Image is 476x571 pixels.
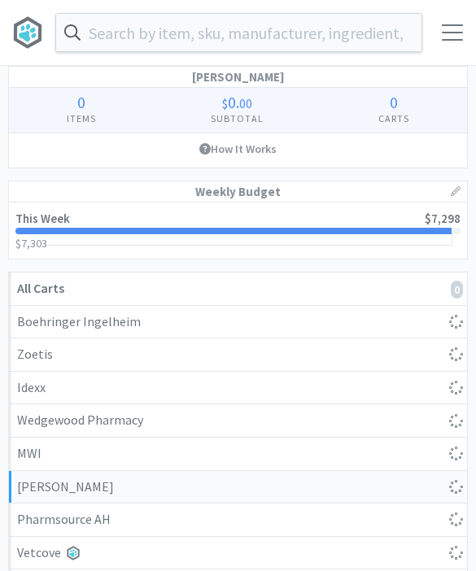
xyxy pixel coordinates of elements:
div: Zoetis [17,344,459,365]
a: Wedgewood Pharmacy [9,404,467,438]
strong: All Carts [17,280,64,296]
a: This Week$7,298$7,303 [9,203,467,259]
div: [PERSON_NAME] [17,477,459,498]
span: $7,303 [15,236,47,251]
span: 0 [228,92,236,112]
div: Vetcove [17,543,459,564]
span: $ [222,95,228,111]
h2: This Week [15,212,70,224]
span: $7,298 [425,211,461,226]
div: Idexx [17,377,459,399]
span: 0 [390,92,398,112]
h4: Carts [321,111,467,126]
h4: Subtotal [153,111,321,126]
a: Boehringer Ingelheim [9,306,467,339]
a: Idexx [9,372,467,405]
div: Boehringer Ingelheim [17,312,459,333]
h1: Weekly Budget [9,181,467,203]
h4: Items [9,111,153,126]
input: Search by item, sku, manufacturer, ingredient, size... [56,14,421,51]
div: MWI [17,443,459,464]
a: Vetcove [9,537,467,570]
a: Zoetis [9,338,467,372]
div: Wedgewood Pharmacy [17,410,459,431]
div: . [153,94,321,111]
h1: [PERSON_NAME] [9,67,467,88]
i: 0 [451,281,463,299]
a: [PERSON_NAME] [9,471,467,504]
a: How It Works [9,133,467,164]
span: 00 [239,95,252,111]
div: Pharmsource AH [17,509,459,530]
a: MWI [9,438,467,471]
span: 0 [77,92,85,112]
a: Pharmsource AH [9,503,467,537]
a: All Carts0 [9,272,467,306]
